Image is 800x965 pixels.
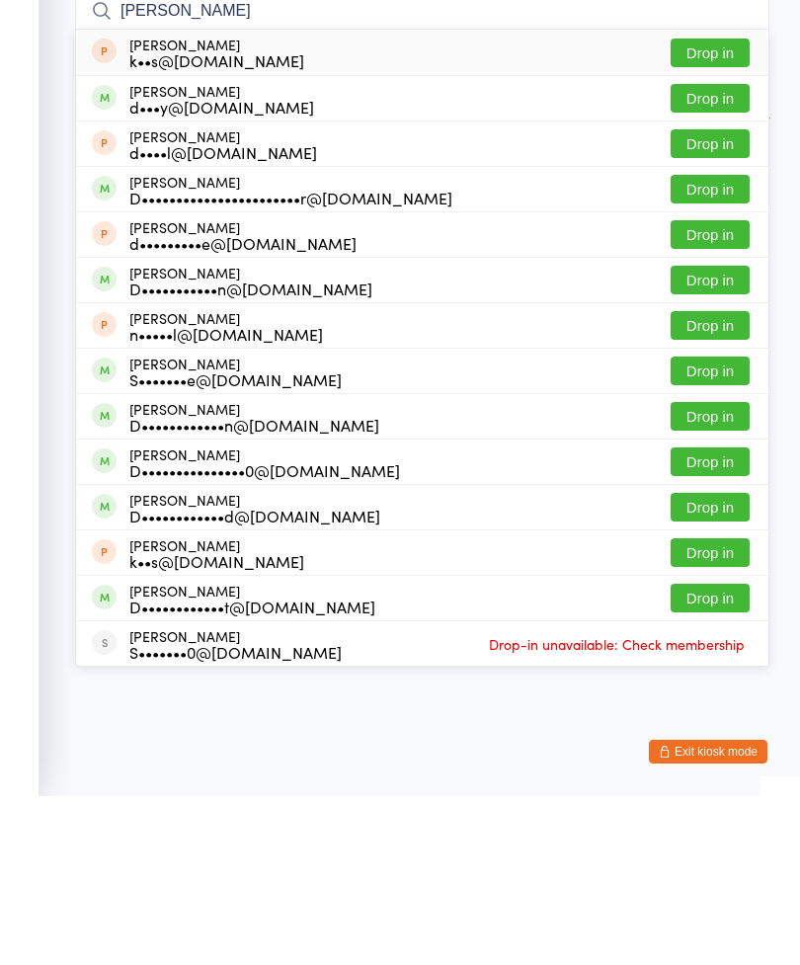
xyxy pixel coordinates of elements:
button: Drop in [671,344,750,372]
div: d••••l@[DOMAIN_NAME] [129,313,317,329]
div: [PERSON_NAME] [129,661,380,692]
input: Search [75,157,769,202]
div: [PERSON_NAME] [129,434,372,465]
button: Drop in [671,480,750,509]
div: D•••••••••••••••0@[DOMAIN_NAME] [129,631,400,647]
div: D••••••••••••d@[DOMAIN_NAME] [129,677,380,692]
div: [PERSON_NAME] [129,752,375,783]
div: n•••••l@[DOMAIN_NAME] [129,495,323,511]
span: Drop-in unavailable: Check membership [484,798,750,828]
div: [PERSON_NAME] [129,706,304,738]
button: Drop in [671,571,750,600]
button: Drop in [671,707,750,736]
div: [PERSON_NAME] [129,479,323,511]
div: S•••••••0@[DOMAIN_NAME] [129,813,342,829]
div: D•••••••••••n@[DOMAIN_NAME] [129,449,372,465]
div: [PERSON_NAME] [129,797,342,829]
span: [DATE] 5:30pm [75,70,739,90]
div: S•••••••e@[DOMAIN_NAME] [129,540,342,556]
button: Exit kiosk mode [649,909,767,932]
button: Drop in [671,662,750,690]
button: Drop in [671,753,750,781]
h2: Vinyasa Yoga Check-in [75,28,769,60]
div: [PERSON_NAME] [129,388,357,420]
div: d•••y@[DOMAIN_NAME] [129,268,314,283]
button: Drop in [671,389,750,418]
div: D••••••••••••n@[DOMAIN_NAME] [129,586,379,602]
div: [PERSON_NAME] [129,615,400,647]
div: [PERSON_NAME] [129,570,379,602]
button: Drop in [671,435,750,463]
button: Drop in [671,298,750,327]
span: Old Church [75,110,769,129]
span: Fitness Venue [75,90,739,110]
div: D••••••••••••t@[DOMAIN_NAME] [129,767,375,783]
button: Drop in [671,616,750,645]
div: k••s@[DOMAIN_NAME] [129,221,304,237]
div: d•••••••••e@[DOMAIN_NAME] [129,404,357,420]
div: D•••••••••••••••••••••••r@[DOMAIN_NAME] [129,359,452,374]
button: Drop in [671,253,750,281]
button: Drop in [671,525,750,554]
div: [PERSON_NAME] [129,252,314,283]
div: [PERSON_NAME] [129,343,452,374]
div: [PERSON_NAME] [129,297,317,329]
button: Drop in [671,207,750,236]
div: [PERSON_NAME] [129,205,304,237]
div: k••s@[DOMAIN_NAME] [129,722,304,738]
div: [PERSON_NAME] [129,524,342,556]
